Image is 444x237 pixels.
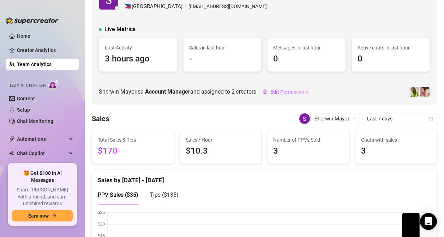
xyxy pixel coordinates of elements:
span: Izzy AI Chatter [10,82,46,89]
span: 3 hours ago [105,52,172,66]
img: Taylor [420,87,430,97]
span: Automations [17,134,67,145]
div: [EMAIL_ADDRESS][DOMAIN_NAME] [124,2,267,11]
img: logo-BBDzfeDw.svg [6,17,59,24]
span: 0 [358,52,424,66]
button: Earn nowarrow-right [12,210,73,221]
div: Open Intercom Messenger [420,213,437,230]
span: Chats with sales [361,136,431,144]
a: Team Analytics [17,61,52,67]
span: thunderbolt [9,136,15,142]
a: Creator Analytics [17,45,73,56]
a: Content [17,96,35,101]
span: 🇵🇭 [124,2,131,11]
img: Amaia [409,87,419,97]
span: 3 [361,144,431,158]
span: Earn now [28,213,49,219]
div: Sales by [DATE] - [DATE] [98,170,431,185]
img: AI Chatter [48,79,59,90]
h4: Sales [92,114,109,124]
span: Sherwin Mayor [314,113,356,124]
a: Home [17,33,30,39]
span: $10.3 [186,144,256,158]
span: Sherwin Mayor is a and assigned to creators [99,87,256,96]
span: 3 [273,144,343,158]
span: 2 [232,88,235,95]
span: Chat Copilot [17,148,67,159]
img: Chat Copilot [9,151,14,156]
span: Last Activity [105,44,172,52]
span: Messages in last hour [273,44,340,52]
b: Account Manager [145,88,190,95]
span: Total Sales & Tips [98,136,168,144]
span: PPV Sales ( $35 ) [98,191,138,198]
img: Sherwin Mayor [299,113,310,124]
span: Edit Permissions [270,89,308,95]
span: setting [263,89,268,94]
button: Edit Permissions [262,86,308,97]
span: Active chats in last hour [358,44,424,52]
span: [GEOGRAPHIC_DATA] [132,2,182,11]
span: 0 [273,52,340,66]
a: Chat Monitoring [17,118,53,124]
span: - [189,52,256,66]
span: arrow-right [52,213,56,218]
span: Sales / Hour [186,136,256,144]
span: $170 [98,144,168,158]
span: 🎁 Get $100 in AI Messages [12,170,73,184]
span: Tips ( $135 ) [150,191,179,198]
span: Number of PPVs Sold [273,136,343,144]
span: Share [PERSON_NAME] with a friend, and earn unlimited rewards [12,186,73,207]
span: Live Metrics [104,25,136,34]
span: calendar [429,117,433,121]
span: Sales in last hour [189,44,256,52]
a: Setup [17,107,30,113]
span: Last 7 days [367,113,433,124]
